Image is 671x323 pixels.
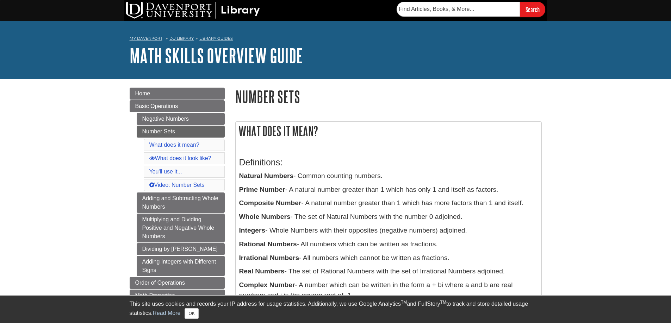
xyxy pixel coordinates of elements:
b: Rational Numbers [239,240,297,248]
p: - The set of Rational Numbers with the set of Irrational Numbers adjoined. [239,266,538,277]
button: Close [185,308,198,319]
a: Adding Integers with Different Signs [137,256,225,276]
p: - A natural number greater than 1 which has more factors than 1 and itself. [239,198,538,208]
a: Dividing by [PERSON_NAME] [137,243,225,255]
p: - A natural number greater than 1 which has only 1 and itself as factors. [239,185,538,195]
sup: TM [401,300,407,305]
span: Order of Operations [135,280,185,286]
a: My Davenport [130,36,162,42]
a: DU Library [169,36,194,41]
p: - Whole Numbers with their opposites (negative numbers) adjoined. [239,226,538,236]
p: - Common counting numbers. [239,171,538,181]
b: Real Numbers [239,267,285,275]
a: Order of Operations [130,277,225,289]
a: What does it mean? [149,142,199,148]
b: Whole Numbers [239,213,291,220]
span: Basic Operations [135,103,178,109]
div: This site uses cookies and records your IP address for usage statistics. Additionally, we use Goo... [130,300,542,319]
a: Number Sets [137,126,225,138]
a: Multiplying and Dividing Positive and Negative Whole Numbers [137,214,225,242]
input: Search [520,2,545,17]
b: Irrational Numbers [239,254,299,261]
b: Prime Number [239,186,285,193]
a: Basic Operations [130,100,225,112]
span: Home [135,90,150,96]
sup: TM [440,300,446,305]
p: - The set of Natural Numbers with the number 0 adjoined. [239,212,538,222]
a: Adding and Subtracting Whole Numbers [137,192,225,213]
a: Read More [153,310,180,316]
a: Math Skills Overview Guide [130,45,303,66]
h2: What does it mean? [236,122,541,140]
h1: Number Sets [235,88,542,106]
h3: Definitions: [239,157,538,167]
a: Video: Number Sets [149,182,205,188]
p: - A number which can be written in the form a + bi where a and b are real numbers and i is the sq... [239,280,538,300]
b: Natural Numbers [239,172,294,179]
a: What does it look like? [149,155,211,161]
a: Home [130,88,225,100]
a: Negative Numbers [137,113,225,125]
a: You'll use it... [149,169,182,175]
a: Math Properties [130,290,225,302]
p: - All numbers which can be written as fractions. [239,239,538,249]
p: - All numbers which cannot be written as fractions. [239,253,538,263]
b: Composite Number [239,199,302,207]
b: Complex Number [239,281,295,289]
b: Integers [239,227,266,234]
a: Library Guides [199,36,233,41]
img: DU Library [126,2,260,19]
form: Searches DU Library's articles, books, and more [397,2,545,17]
input: Find Articles, Books, & More... [397,2,520,17]
span: Math Properties [135,292,175,298]
nav: breadcrumb [130,34,542,45]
